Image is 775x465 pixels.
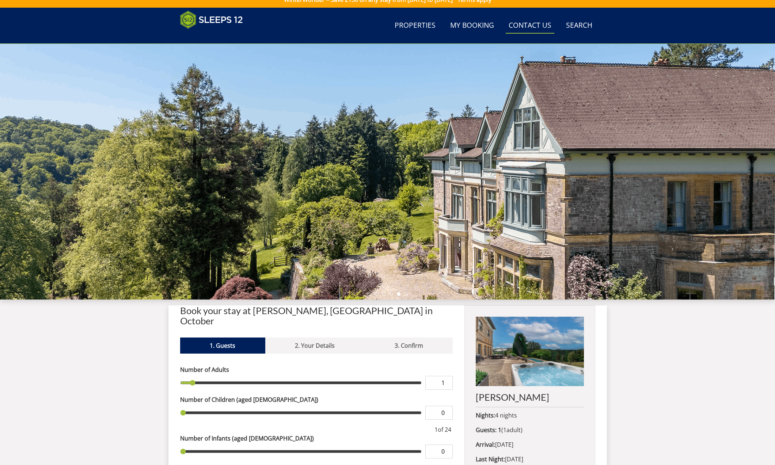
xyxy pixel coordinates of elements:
strong: Guests: [476,426,497,434]
span: 1 [434,426,438,434]
iframe: Customer reviews powered by Trustpilot [176,33,253,39]
a: 3. Confirm [365,338,453,354]
div: of 24 [433,425,453,434]
p: [DATE] [476,455,584,464]
img: Sleeps 12 [180,11,243,29]
a: Search [563,18,595,34]
a: My Booking [447,18,497,34]
p: 4 nights [476,411,584,420]
a: Properties [392,18,438,34]
strong: Nights: [476,411,495,419]
strong: 1 [498,426,501,434]
img: An image of 'Kennard Hall' [476,317,584,386]
span: ( ) [498,426,523,434]
p: [DATE] [476,440,584,449]
span: adult [503,426,521,434]
h2: Book your stay at [PERSON_NAME], [GEOGRAPHIC_DATA] in October [180,305,453,326]
strong: Last Night: [476,455,505,463]
a: 1. Guests [180,338,265,354]
label: Number of Infants (aged [DEMOGRAPHIC_DATA]) [180,434,453,443]
a: Contact Us [506,18,554,34]
label: Number of Adults [180,365,453,374]
span: 1 [503,426,506,434]
h2: [PERSON_NAME] [476,392,584,402]
strong: Arrival: [476,441,495,449]
label: Number of Children (aged [DEMOGRAPHIC_DATA]) [180,395,453,404]
a: 2. Your Details [265,338,365,354]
